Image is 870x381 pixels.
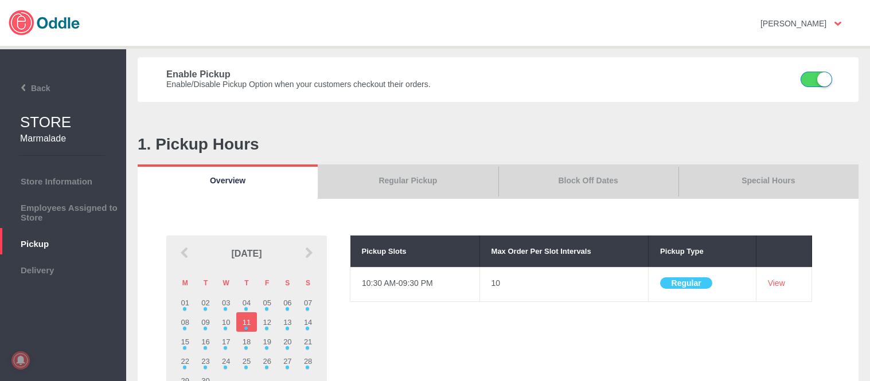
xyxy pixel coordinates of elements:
[350,268,480,302] td: 10:30 AM-09:30 PM
[6,236,120,249] span: Pickup
[196,312,216,332] td: 09
[298,332,318,351] td: 21
[175,312,196,332] td: 08
[196,273,216,293] th: T
[649,235,756,267] th: Pickup Type
[278,312,298,332] td: 13
[20,133,109,144] h2: Marmalade
[257,293,278,312] td: 05
[298,312,318,332] td: 14
[196,332,216,351] td: 16
[175,273,196,293] th: M
[166,69,664,80] h3: Enable Pickup
[278,332,298,351] td: 20
[194,235,299,272] td: [DATE]
[216,273,236,293] th: W
[303,247,314,258] img: next_arrow.png
[298,273,318,293] th: S
[138,164,318,199] a: Overview
[479,268,649,302] td: 10
[236,351,257,371] td: 25
[257,312,278,332] td: 12
[236,312,257,332] td: 11
[318,164,498,199] a: Regular Pickup
[175,332,196,351] td: 15
[216,332,236,351] td: 17
[6,262,120,275] span: Delivery
[660,277,712,289] button: Regular
[175,293,196,312] td: 01
[479,235,649,267] th: Max Order Per Slot Intervals
[236,273,257,293] th: T
[236,332,257,351] td: 18
[179,247,190,258] img: prev_arrow.png
[196,351,216,371] td: 23
[257,273,278,293] th: F
[216,293,236,312] td: 03
[278,273,298,293] th: S
[257,351,278,371] td: 26
[760,19,826,28] strong: [PERSON_NAME]
[175,351,196,371] td: 22
[6,200,120,222] span: Employees Assigned to Store
[236,293,257,312] td: 04
[278,351,298,371] td: 27
[216,312,236,332] td: 10
[678,164,859,199] a: Special Hours
[834,22,841,26] img: user-option-arrow.png
[6,174,120,186] span: Store Information
[257,332,278,351] td: 19
[278,293,298,312] td: 06
[350,235,480,267] th: Pickup Slots
[20,113,126,131] h1: STORE
[298,351,318,371] td: 28
[498,164,678,199] a: Block Off Dates
[138,135,859,154] h1: 1. Pickup Hours
[298,293,318,312] td: 07
[4,84,50,93] span: Back
[166,80,664,89] h4: Enable/Disable Pickup Option when your customers checkout their orders.
[216,351,236,371] td: 24
[768,278,785,288] a: View
[196,293,216,312] td: 02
